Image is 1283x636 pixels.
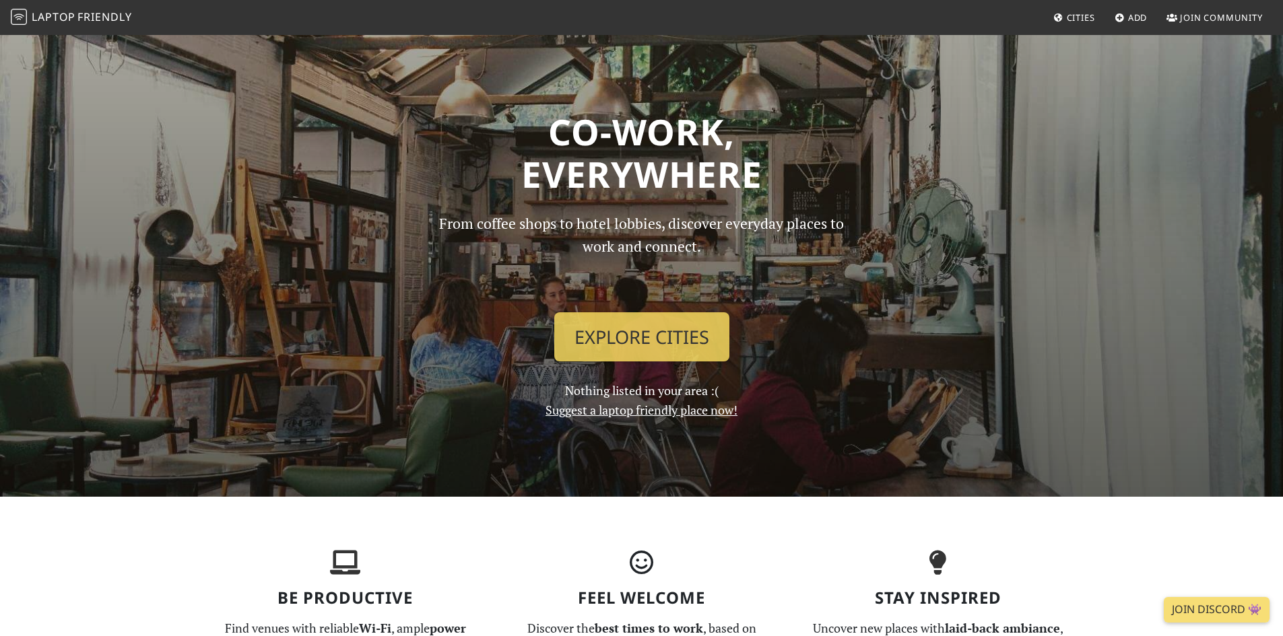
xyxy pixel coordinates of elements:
[1128,11,1148,24] span: Add
[595,620,703,636] strong: best times to work
[420,212,864,420] div: Nothing listed in your area :(
[428,212,856,302] p: From coffee shops to hotel lobbies, discover everyday places to work and connect.
[554,312,729,362] a: Explore Cities
[11,6,132,30] a: LaptopFriendly LaptopFriendly
[205,110,1078,196] h1: Co-work, Everywhere
[1067,11,1095,24] span: Cities
[502,588,782,608] h3: Feel Welcome
[1164,597,1270,623] a: Join Discord 👾
[798,588,1078,608] h3: Stay Inspired
[205,588,486,608] h3: Be Productive
[11,9,27,25] img: LaptopFriendly
[1048,5,1100,30] a: Cities
[1161,5,1268,30] a: Join Community
[32,9,75,24] span: Laptop
[77,9,131,24] span: Friendly
[546,402,737,418] a: Suggest a laptop friendly place now!
[359,620,391,636] strong: Wi-Fi
[945,620,1060,636] strong: laid-back ambiance
[1109,5,1153,30] a: Add
[1180,11,1263,24] span: Join Community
